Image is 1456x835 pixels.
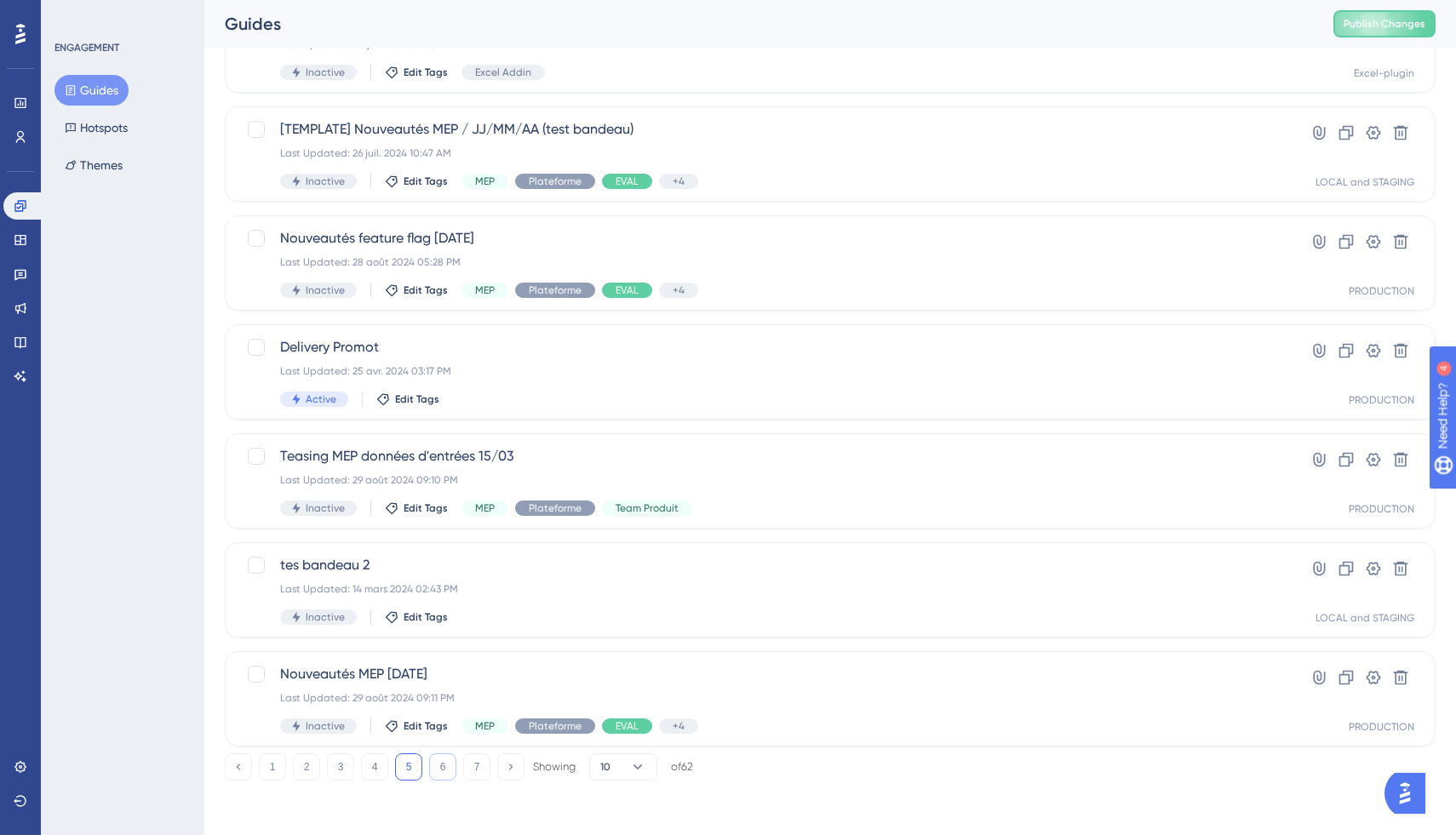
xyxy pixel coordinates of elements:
[306,501,345,515] span: Inactive
[429,753,456,781] button: 6
[1384,768,1436,819] iframe: UserGuiding AI Assistant Launcher
[54,75,129,106] button: Guides
[673,719,685,733] span: +4
[54,41,119,54] div: ENGAGEMENT
[1349,284,1414,298] div: PRODUCTION
[616,501,679,515] span: Team Produit
[280,446,1244,466] span: Teasing MEP données d'entrées 15/03
[529,174,582,188] span: Plateforme
[280,119,1244,140] span: [TEMPLATE] Nouveautés MEP / JJ/MM/AA (test bandeau)
[280,228,1244,249] span: Nouveautés feature flag [DATE]
[225,12,1291,36] div: Guides
[475,501,495,515] span: MEP
[616,719,639,733] span: EVAL
[529,283,582,297] span: Plateforme
[385,501,448,515] button: Edit Tags
[280,255,1244,269] div: Last Updated: 28 août 2024 05:28 PM
[395,392,439,406] span: Edit Tags
[280,337,1244,357] span: Delivery Promot
[475,174,495,188] span: MEP
[280,555,1244,575] span: tes bandeau 2
[600,760,610,774] span: 10
[1344,17,1425,31] span: Publish Changes
[54,150,133,180] button: Themes
[54,112,138,143] button: Hotspots
[1316,175,1414,189] div: LOCAL and STAGING
[529,501,582,515] span: Plateforme
[306,392,336,406] span: Active
[463,753,490,781] button: 7
[280,691,1244,705] div: Last Updated: 29 août 2024 09:11 PM
[395,753,422,781] button: 5
[385,66,448,79] button: Edit Tags
[529,719,582,733] span: Plateforme
[1333,10,1436,37] button: Publish Changes
[361,753,388,781] button: 4
[280,582,1244,596] div: Last Updated: 14 mars 2024 02:43 PM
[616,174,639,188] span: EVAL
[404,719,448,733] span: Edit Tags
[671,759,693,775] div: of 62
[280,146,1244,160] div: Last Updated: 26 juil. 2024 10:47 AM
[118,9,123,22] div: 4
[404,66,448,79] span: Edit Tags
[385,283,448,297] button: Edit Tags
[1354,66,1414,80] div: Excel-plugin
[259,753,286,781] button: 1
[306,610,345,624] span: Inactive
[1349,720,1414,734] div: PRODUCTION
[475,66,531,79] span: Excel Addin
[533,759,576,775] div: Showing
[1316,611,1414,625] div: LOCAL and STAGING
[327,753,354,781] button: 3
[475,283,495,297] span: MEP
[385,174,448,188] button: Edit Tags
[306,66,345,79] span: Inactive
[404,501,448,515] span: Edit Tags
[589,753,657,781] button: 10
[280,364,1244,378] div: Last Updated: 25 avr. 2024 03:17 PM
[293,753,320,781] button: 2
[280,473,1244,487] div: Last Updated: 29 août 2024 09:10 PM
[673,174,685,188] span: +4
[404,610,448,624] span: Edit Tags
[306,174,345,188] span: Inactive
[1349,393,1414,407] div: PRODUCTION
[404,283,448,297] span: Edit Tags
[385,610,448,624] button: Edit Tags
[385,719,448,733] button: Edit Tags
[40,4,106,25] span: Need Help?
[280,664,1244,684] span: Nouveautés MEP [DATE]
[616,283,639,297] span: EVAL
[673,283,685,297] span: +4
[306,719,345,733] span: Inactive
[404,174,448,188] span: Edit Tags
[1349,502,1414,516] div: PRODUCTION
[376,392,439,406] button: Edit Tags
[475,719,495,733] span: MEP
[306,283,345,297] span: Inactive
